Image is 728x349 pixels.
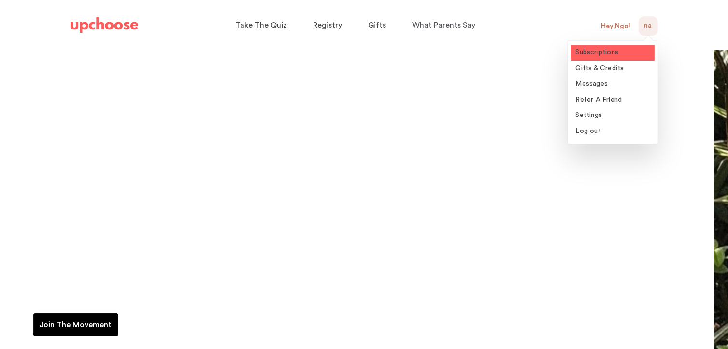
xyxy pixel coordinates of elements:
span: Refer A Friend [576,96,622,103]
a: What Parents Say [412,16,478,35]
div: Hey, Ngo ! [601,22,631,30]
p: Join thousands of parents choosing a smarter, sustainable way [33,283,702,299]
p: Join The Movement [39,319,112,331]
a: Refer A Friend [571,92,655,108]
a: Take The Quiz [235,16,290,35]
span: Messages [576,80,608,87]
a: UpChoose [71,15,138,35]
span: Log out [576,128,601,134]
h2: Ready to beat baby clothing clutter and waste? [33,255,702,278]
a: Messages [571,76,655,92]
a: Join The Movement [33,313,118,336]
span: Gifts [368,21,386,29]
span: Registry [313,21,342,29]
span: Settings [576,112,602,118]
span: What Parents Say [412,21,475,29]
span: Gifts & Credits [576,65,624,72]
span: Subscriptions [576,49,619,56]
a: Settings [571,108,655,124]
img: UpChoose [71,17,138,33]
a: Gifts & Credits [571,61,655,77]
a: Subscriptions [571,45,655,61]
a: Log out [571,124,655,140]
a: Gifts [368,16,389,35]
span: NA [644,20,652,32]
span: Take The Quiz [235,21,287,29]
a: Registry [313,16,345,35]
